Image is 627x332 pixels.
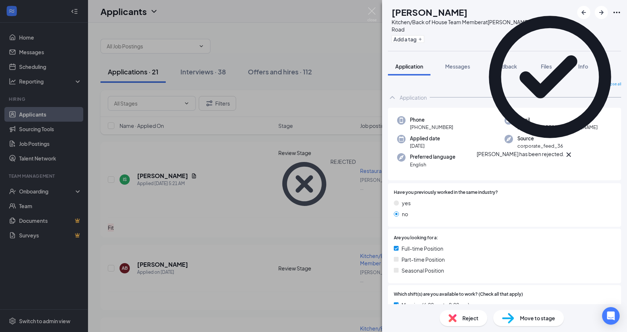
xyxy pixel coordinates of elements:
span: Seasonal Position [401,266,444,274]
div: [PERSON_NAME] has been rejected. [477,150,564,159]
span: Move to stage [520,314,555,322]
span: [PHONE_NUMBER] [410,123,453,131]
span: Have you previously worked in the same industry? [394,189,498,196]
button: PlusAdd a tag [392,35,424,43]
span: yes [402,199,411,207]
svg: CheckmarkCircle [477,4,623,150]
span: Preferred language [410,153,455,161]
span: Phone [410,116,453,123]
span: Morning (6:00 am to 2:00 pm) [401,301,469,309]
span: Are you looking for a: [394,235,438,241]
h1: [PERSON_NAME] [392,6,467,18]
svg: Plus [418,37,422,41]
div: Kitchen/Back of House Team Member at [PERSON_NAME] [PERSON_NAME] Road [392,18,573,33]
span: English [410,161,455,168]
span: Full-time Position [401,244,443,252]
div: Open Intercom Messenger [602,307,620,325]
span: Which shift(s) are you available to work? (Check all that apply) [394,291,523,298]
span: Messages [445,63,470,70]
span: Applied date [410,135,440,142]
span: [DATE] [410,142,440,150]
span: Reject [462,314,478,322]
div: Application [400,94,427,101]
span: Application [395,63,423,70]
svg: Cross [564,150,573,159]
span: Part-time Position [401,255,445,263]
svg: ChevronUp [388,93,397,102]
span: no [402,210,408,218]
